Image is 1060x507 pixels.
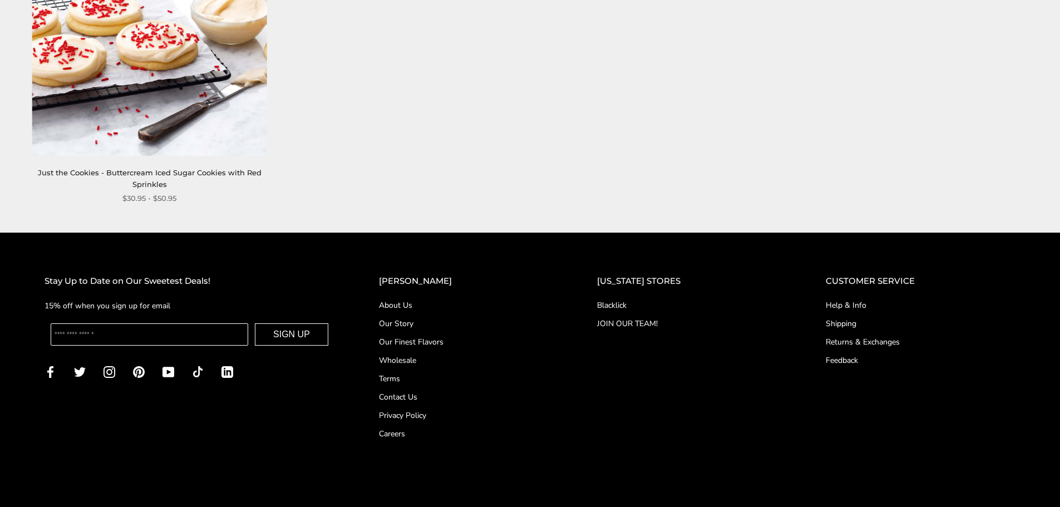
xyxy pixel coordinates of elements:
[103,365,115,378] a: Instagram
[379,355,553,366] a: Wholesale
[162,365,174,378] a: YouTube
[45,274,334,288] h2: Stay Up to Date on Our Sweetest Deals!
[826,355,1015,366] a: Feedback
[826,299,1015,311] a: Help & Info
[51,323,248,346] input: Enter your email
[826,318,1015,329] a: Shipping
[9,465,115,498] iframe: Sign Up via Text for Offers
[597,299,781,311] a: Blacklick
[379,299,553,311] a: About Us
[597,318,781,329] a: JOIN OUR TEAM!
[38,168,262,189] a: Just the Cookies - Buttercream Iced Sugar Cookies with Red Sprinkles
[379,428,553,440] a: Careers
[221,365,233,378] a: LinkedIn
[45,365,56,378] a: Facebook
[379,373,553,385] a: Terms
[597,274,781,288] h2: [US_STATE] STORES
[379,391,553,403] a: Contact Us
[45,299,334,312] p: 15% off when you sign up for email
[379,410,553,421] a: Privacy Policy
[192,365,204,378] a: TikTok
[122,193,176,204] span: $30.95 - $50.95
[826,336,1015,348] a: Returns & Exchanges
[379,274,553,288] h2: [PERSON_NAME]
[255,323,328,346] button: SIGN UP
[74,365,86,378] a: Twitter
[379,336,553,348] a: Our Finest Flavors
[379,318,553,329] a: Our Story
[826,274,1015,288] h2: CUSTOMER SERVICE
[133,365,145,378] a: Pinterest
